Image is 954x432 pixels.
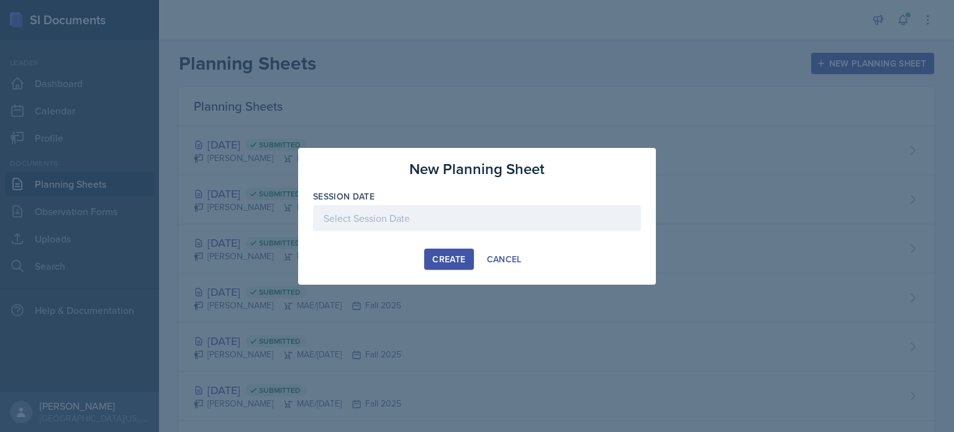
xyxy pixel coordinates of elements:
[424,249,473,270] button: Create
[409,158,545,180] h3: New Planning Sheet
[313,190,375,203] label: Session Date
[432,254,465,264] div: Create
[487,254,522,264] div: Cancel
[479,249,530,270] button: Cancel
